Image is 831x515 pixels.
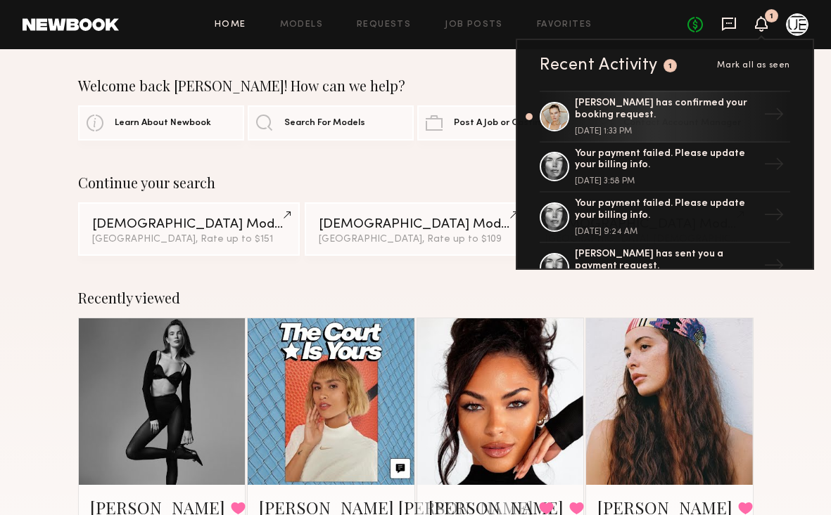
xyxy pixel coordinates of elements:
[78,77,754,94] div: Welcome back [PERSON_NAME]! How can we help?
[770,13,773,20] div: 1
[248,105,414,141] a: Search For Models
[575,127,758,136] div: [DATE] 1:33 PM
[78,202,300,256] a: [DEMOGRAPHIC_DATA] Models[GEOGRAPHIC_DATA], Rate up to $151
[284,119,365,128] span: Search For Models
[357,20,411,30] a: Requests
[319,218,513,231] div: [DEMOGRAPHIC_DATA] Models
[537,20,592,30] a: Favorites
[758,148,790,185] div: →
[319,235,513,245] div: [GEOGRAPHIC_DATA], Rate up to $109
[115,119,211,128] span: Learn About Newbook
[78,174,754,191] div: Continue your search
[92,218,286,231] div: [DEMOGRAPHIC_DATA] Models
[717,61,790,70] span: Mark all as seen
[305,202,527,256] a: [DEMOGRAPHIC_DATA] Models[GEOGRAPHIC_DATA], Rate up to $109
[575,148,758,172] div: Your payment failed. Please update your billing info.
[540,57,658,74] div: Recent Activity
[668,63,673,70] div: 1
[78,105,244,141] a: Learn About Newbook
[417,105,583,141] a: Post A Job or Casting
[575,249,758,273] div: [PERSON_NAME] has sent you a payment request.
[575,198,758,222] div: Your payment failed. Please update your billing info.
[445,20,503,30] a: Job Posts
[78,289,754,306] div: Recently viewed
[575,228,758,236] div: [DATE] 9:24 AM
[758,249,790,286] div: →
[575,98,758,122] div: [PERSON_NAME] has confirmed your booking request.
[540,243,790,294] a: [PERSON_NAME] has sent you a payment request.→
[215,20,246,30] a: Home
[540,193,790,243] a: Your payment failed. Please update your billing info.[DATE] 9:24 AM→
[540,91,790,143] a: [PERSON_NAME] has confirmed your booking request.[DATE] 1:33 PM→
[92,235,286,245] div: [GEOGRAPHIC_DATA], Rate up to $151
[454,119,546,128] span: Post A Job or Casting
[758,199,790,235] div: →
[575,177,758,185] div: [DATE] 3:58 PM
[758,98,790,135] div: →
[540,143,790,193] a: Your payment failed. Please update your billing info.[DATE] 3:58 PM→
[280,20,323,30] a: Models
